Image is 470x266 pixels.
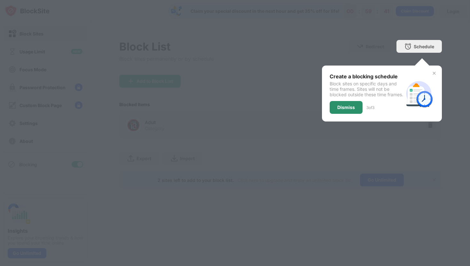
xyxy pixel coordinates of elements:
[330,73,403,80] div: Create a blocking schedule
[403,78,434,109] img: schedule.svg
[330,81,403,97] div: Block sites on specific days and time frames. Sites will not be blocked outside these time frames.
[414,44,434,49] div: Schedule
[432,71,437,76] img: x-button.svg
[337,105,355,110] div: Dismiss
[366,105,374,110] div: 3 of 3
